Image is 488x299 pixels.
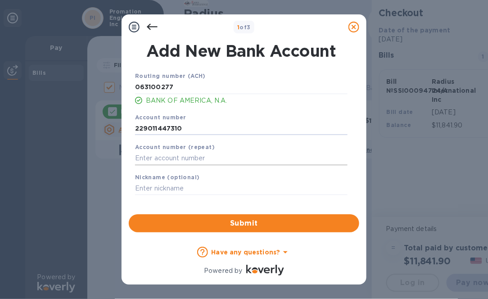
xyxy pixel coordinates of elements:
[135,122,348,135] input: Enter account number
[146,96,348,105] p: BANK OF AMERICA, N.A.
[135,72,206,79] b: Routing number (ACH)
[135,182,348,195] input: Enter nickname
[130,41,353,60] h1: Add New Bank Account
[129,214,359,232] button: Submit
[136,218,352,229] span: Submit
[135,174,200,181] b: Nickname (optional)
[212,249,280,256] b: Have any questions?
[135,152,348,165] input: Enter account number
[237,24,239,31] span: 1
[246,265,284,276] img: Logo
[237,24,251,31] b: of 3
[204,266,242,276] p: Powered by
[135,144,215,150] b: Account number (repeat)
[135,114,186,121] b: Account number
[135,81,348,94] input: Enter routing number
